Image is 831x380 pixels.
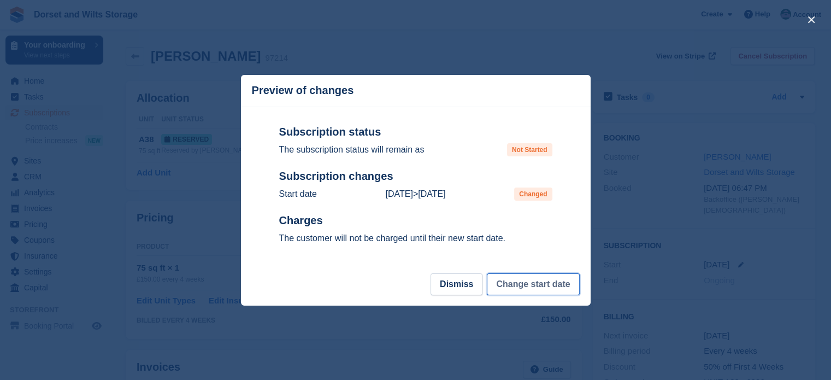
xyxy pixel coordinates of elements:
[803,11,820,28] button: close
[514,188,552,201] span: Changed
[431,273,482,295] button: Dismiss
[279,143,425,156] p: The subscription status will remain as
[279,188,317,201] p: Start date
[279,169,552,183] h2: Subscription changes
[487,273,579,295] button: Change start date
[252,84,354,97] p: Preview of changes
[279,214,552,227] h2: Charges
[507,143,552,156] span: Not Started
[279,125,552,139] h2: Subscription status
[385,189,412,198] time: 2025-09-01 00:00:00 UTC
[279,232,552,245] p: The customer will not be charged until their new start date.
[385,188,445,201] p: >
[418,189,445,198] time: 2025-08-13 23:00:00 UTC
